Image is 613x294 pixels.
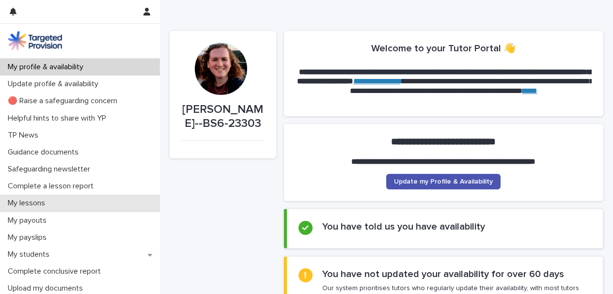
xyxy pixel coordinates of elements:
p: Safeguarding newsletter [4,165,98,174]
img: M5nRWzHhSzIhMunXDL62 [8,31,62,50]
p: My lessons [4,199,53,208]
p: Guidance documents [4,148,86,157]
p: [PERSON_NAME]--BS6-23303 [181,103,265,131]
p: 🔴 Raise a safeguarding concern [4,96,125,106]
p: My payslips [4,233,54,242]
span: Update my Profile & Availability [394,178,493,185]
h2: Welcome to your Tutor Portal 👋 [371,43,516,54]
p: Update profile & availability [4,79,106,89]
h2: You have told us you have availability [322,221,485,232]
p: My profile & availability [4,62,91,72]
p: Upload my documents [4,284,91,293]
p: Helpful hints to share with YP [4,114,114,123]
p: My students [4,250,57,259]
p: Complete a lesson report [4,182,101,191]
h2: You have not updated your availability for over 60 days [322,268,564,280]
p: My payouts [4,216,54,225]
p: TP News [4,131,46,140]
a: Update my Profile & Availability [386,174,501,189]
p: Complete conclusive report [4,267,109,276]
